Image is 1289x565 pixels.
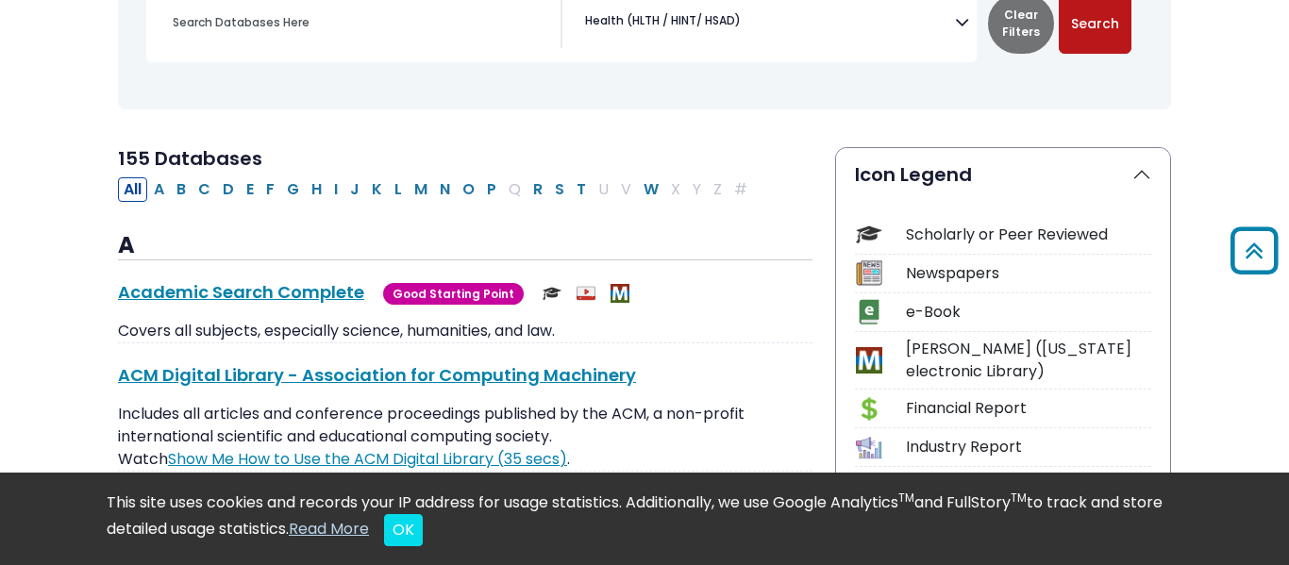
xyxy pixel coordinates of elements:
span: Health (HLTH / HINT/ HSAD) [585,12,741,29]
button: Filter Results W [638,177,664,202]
li: Health (HLTH / HINT/ HSAD) [578,12,741,29]
button: Filter Results A [148,177,170,202]
button: Filter Results I [328,177,343,202]
div: This site uses cookies and records your IP address for usage statistics. Additionally, we use Goo... [107,491,1182,546]
button: Filter Results F [260,177,280,202]
span: 155 Databases [118,145,262,172]
textarea: Search [745,16,753,31]
div: [PERSON_NAME] ([US_STATE] electronic Library) [906,338,1151,383]
button: Filter Results M [409,177,433,202]
img: Icon MeL (Michigan electronic Library) [856,347,881,373]
button: Filter Results G [281,177,305,202]
a: Academic Search Complete [118,280,364,304]
button: All [118,177,147,202]
button: Filter Results H [306,177,327,202]
img: Scholarly or Peer Reviewed [543,284,561,303]
sup: TM [898,490,914,506]
button: Filter Results K [366,177,388,202]
a: ACM Digital Library - Association for Computing Machinery [118,363,636,387]
img: Icon Industry Report [856,435,881,460]
div: e-Book [906,301,1151,324]
a: Back to Top [1224,235,1284,266]
button: Filter Results B [171,177,192,202]
img: MeL (Michigan electronic Library) [611,284,629,303]
img: Icon Scholarly or Peer Reviewed [856,222,881,247]
div: Alpha-list to filter by first letter of database name [118,177,755,199]
button: Icon Legend [836,148,1170,201]
button: Filter Results L [389,177,408,202]
button: Filter Results P [481,177,502,202]
div: Industry Report [906,436,1151,458]
sup: TM [1011,490,1027,506]
img: Icon Financial Report [856,396,881,422]
button: Filter Results O [457,177,480,202]
p: Includes all articles and conference proceedings published by the ACM, a non-profit international... [118,403,812,471]
img: Audio & Video [577,284,595,303]
h3: A [118,232,812,260]
button: Filter Results E [241,177,259,202]
img: Icon e-Book [856,299,881,324]
button: Filter Results D [217,177,240,202]
div: Financial Report [906,397,1151,420]
a: Link opens in new window [168,448,567,470]
button: Filter Results J [344,177,365,202]
button: Filter Results C [193,177,216,202]
button: Filter Results S [549,177,570,202]
img: Icon Newspapers [856,260,881,286]
input: Search database by title or keyword [161,8,561,36]
button: Close [384,514,423,546]
div: Scholarly or Peer Reviewed [906,224,1151,246]
span: Good Starting Point [383,283,524,305]
button: Filter Results N [434,177,456,202]
a: Read More [289,518,369,540]
p: Covers all subjects, especially science, humanities, and law. [118,320,812,342]
button: Filter Results R [527,177,548,202]
button: Filter Results T [571,177,592,202]
div: Newspapers [906,262,1151,285]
